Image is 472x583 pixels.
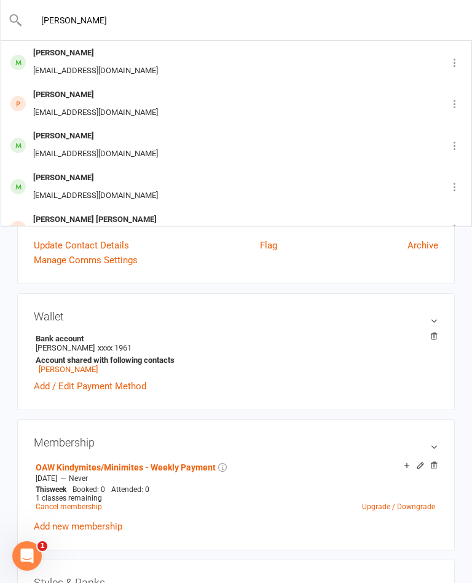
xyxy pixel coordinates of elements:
a: OAW Kindymites/Minimites - Weekly Payment [36,462,216,472]
a: Upgrade / Downgrade [362,502,435,511]
h3: Membership [34,436,438,449]
strong: Account shared with following contacts [36,355,432,365]
strong: Bank account [36,334,432,343]
div: [EMAIL_ADDRESS][DOMAIN_NAME] [29,62,162,80]
div: — [33,474,438,483]
div: [PERSON_NAME] [PERSON_NAME] [29,211,162,229]
span: 1 classes remaining [36,494,102,502]
span: [DATE] [36,474,57,483]
a: Update Contact Details [34,238,129,253]
input: Search... [23,12,450,29]
div: week [33,485,69,494]
div: [PERSON_NAME] [29,44,162,62]
a: Add / Edit Payment Method [34,379,146,394]
span: 1 [37,541,47,551]
span: Booked: 0 [73,485,105,494]
a: [PERSON_NAME] [39,365,98,374]
div: [PERSON_NAME] [29,86,162,104]
div: [EMAIL_ADDRESS][DOMAIN_NAME] [29,187,162,205]
span: xxxx 1961 [98,343,132,352]
div: [PERSON_NAME] [29,169,162,187]
span: This [36,485,50,494]
a: Add new membership [34,521,122,532]
div: [EMAIL_ADDRESS][DOMAIN_NAME] [29,145,162,163]
li: [PERSON_NAME] [34,332,438,376]
h3: Wallet [34,310,438,323]
div: [PERSON_NAME] [29,127,162,145]
a: Flag [260,238,277,253]
span: Never [69,474,88,483]
span: Attended: 0 [111,485,149,494]
a: Archive [407,238,438,253]
a: Cancel membership [36,502,102,511]
div: [EMAIL_ADDRESS][DOMAIN_NAME] [29,104,162,122]
a: Manage Comms Settings [34,253,138,268]
iframe: Intercom live chat [12,541,42,571]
